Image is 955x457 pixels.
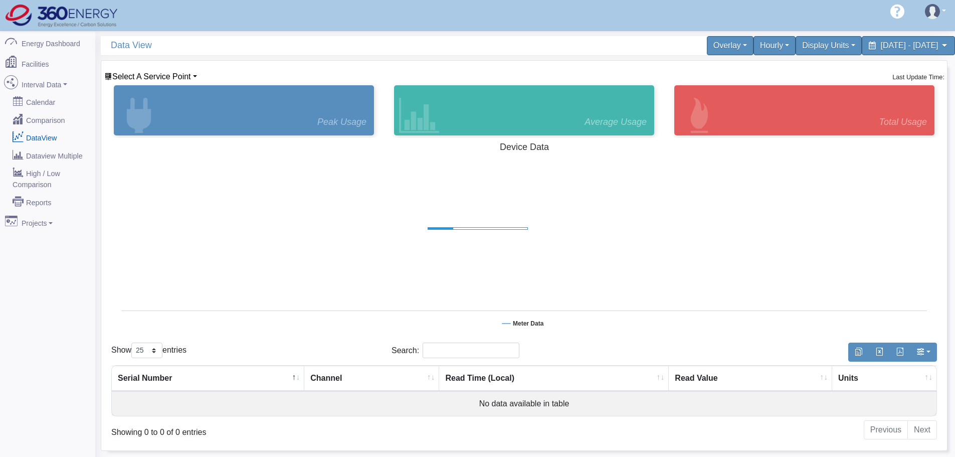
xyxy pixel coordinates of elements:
div: Overlay [707,36,753,55]
th: Channel : activate to sort column ascending [304,366,439,391]
button: Export to Excel [869,343,890,362]
div: Showing 0 to 0 of 0 entries [111,419,447,438]
th: Read Time (Local) : activate to sort column ascending [439,366,669,391]
small: Last Update Time: [892,73,944,81]
select: Showentries [131,343,162,358]
span: [DATE] - [DATE] [881,41,938,50]
button: Copy to clipboard [848,343,869,362]
a: Select A Service Point [104,72,197,81]
span: Average Usage [585,115,647,129]
td: No data available in table [112,391,936,416]
input: Search: [423,343,519,358]
tspan: Meter Data [513,320,544,327]
label: Show entries [111,343,186,358]
th: Serial Number : activate to sort column descending [112,366,304,391]
th: Units : activate to sort column ascending [832,366,936,391]
label: Search: [392,343,519,358]
span: Total Usage [879,115,927,129]
div: Hourly [753,36,796,55]
button: Generate PDF [889,343,910,362]
tspan: Device Data [500,142,549,152]
div: Display Units [796,36,861,55]
span: Data View [111,36,529,55]
button: Show/Hide Columns [910,343,937,362]
img: user-3.svg [925,4,940,19]
th: Read Value : activate to sort column ascending [669,366,832,391]
span: Peak Usage [317,115,366,129]
span: Device List [112,72,191,81]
